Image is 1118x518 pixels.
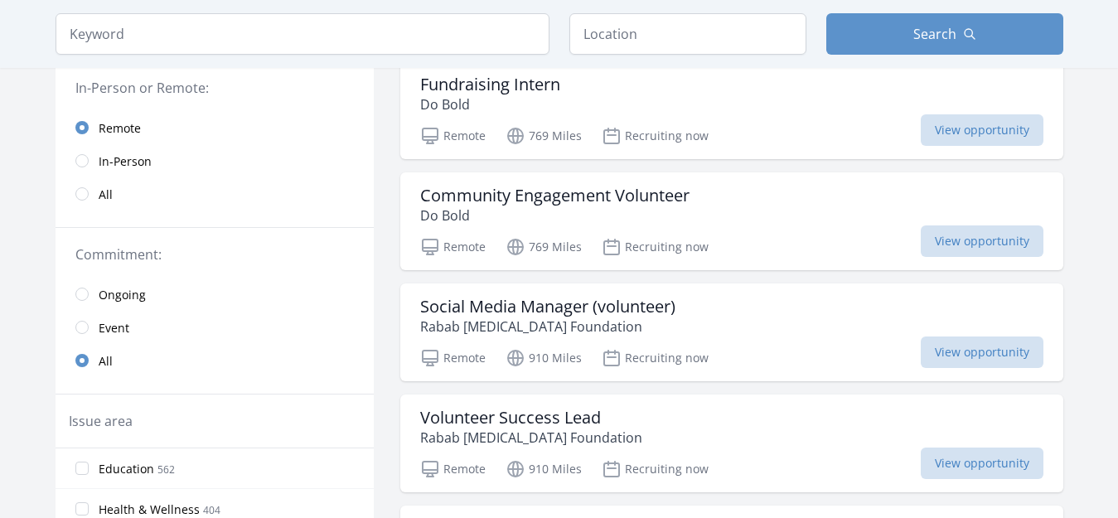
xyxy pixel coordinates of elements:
span: All [99,186,113,203]
span: 404 [203,503,220,517]
p: Remote [420,348,486,368]
p: 769 Miles [506,126,582,146]
p: Recruiting now [602,348,709,368]
legend: Issue area [69,411,133,431]
p: 769 Miles [506,237,582,257]
a: Remote [56,111,374,144]
a: Ongoing [56,278,374,311]
span: View opportunity [921,225,1043,257]
a: Volunteer Success Lead Rabab [MEDICAL_DATA] Foundation Remote 910 Miles Recruiting now View oppor... [400,395,1063,492]
p: 910 Miles [506,348,582,368]
p: Do Bold [420,206,690,225]
input: Education 562 [75,462,89,475]
h3: Social Media Manager (volunteer) [420,297,675,317]
span: View opportunity [921,114,1043,146]
a: Community Engagement Volunteer Do Bold Remote 769 Miles Recruiting now View opportunity [400,172,1063,270]
a: In-Person [56,144,374,177]
span: 562 [157,462,175,477]
a: All [56,344,374,377]
p: Recruiting now [602,126,709,146]
span: Remote [99,120,141,137]
h3: Community Engagement Volunteer [420,186,690,206]
a: Event [56,311,374,344]
p: Remote [420,237,486,257]
p: Recruiting now [602,459,709,479]
legend: Commitment: [75,244,354,264]
h3: Fundraising Intern [420,75,560,94]
legend: In-Person or Remote: [75,78,354,98]
span: Education [99,461,154,477]
h3: Volunteer Success Lead [420,408,642,428]
a: Social Media Manager (volunteer) Rabab [MEDICAL_DATA] Foundation Remote 910 Miles Recruiting now ... [400,283,1063,381]
span: Health & Wellness [99,501,200,518]
span: View opportunity [921,448,1043,479]
input: Location [569,13,806,55]
p: Remote [420,126,486,146]
button: Search [826,13,1063,55]
p: Do Bold [420,94,560,114]
span: View opportunity [921,336,1043,368]
input: Health & Wellness 404 [75,502,89,516]
span: Ongoing [99,287,146,303]
a: All [56,177,374,211]
p: 910 Miles [506,459,582,479]
p: Remote [420,459,486,479]
span: All [99,353,113,370]
a: Fundraising Intern Do Bold Remote 769 Miles Recruiting now View opportunity [400,61,1063,159]
p: Recruiting now [602,237,709,257]
input: Keyword [56,13,549,55]
span: Search [913,24,956,44]
p: Rabab [MEDICAL_DATA] Foundation [420,317,675,336]
p: Rabab [MEDICAL_DATA] Foundation [420,428,642,448]
span: Event [99,320,129,336]
span: In-Person [99,153,152,170]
